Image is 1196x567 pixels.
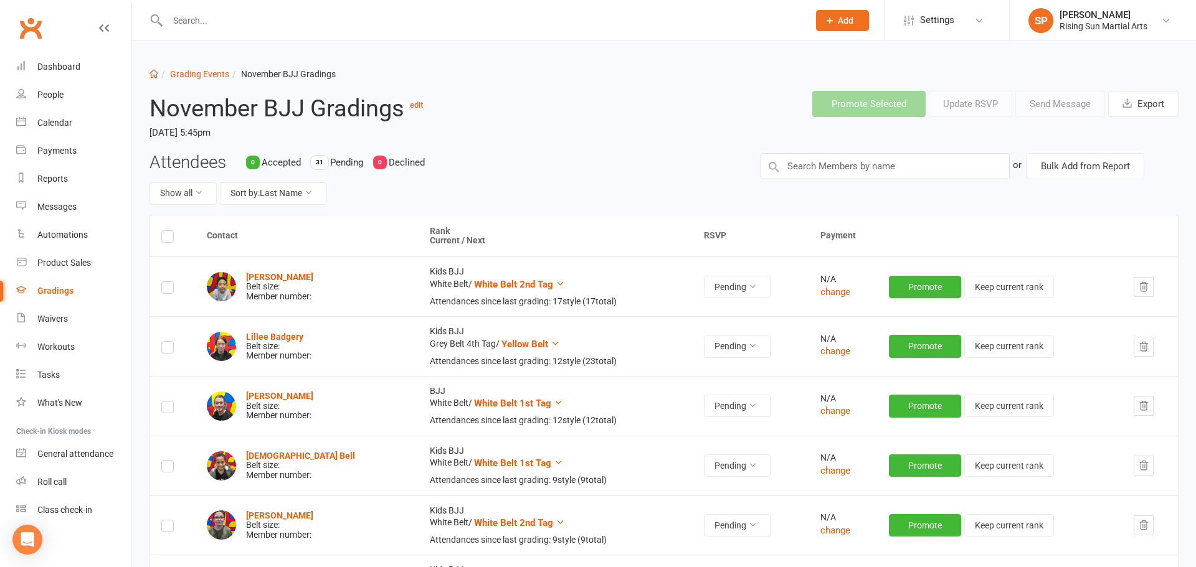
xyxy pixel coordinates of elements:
div: Dashboard [37,62,80,72]
h3: Attendees [149,153,226,172]
div: Attendances since last grading: 12 style ( 23 total) [430,357,681,366]
div: Attendances since last grading: 12 style ( 12 total) [430,416,681,425]
span: Add [838,16,853,26]
div: Attendances since last grading: 17 style ( 17 total) [430,297,681,306]
button: Show all [149,182,217,205]
span: White Belt 1st Tag [474,398,551,409]
button: Bulk Add from Report [1027,153,1144,179]
td: Kids BJJ White Belt / [419,495,692,555]
a: Class kiosk mode [16,496,131,524]
div: N/A [820,394,866,403]
a: Reports [16,165,131,193]
a: Automations [16,221,131,249]
input: Search Members by name [761,153,1010,179]
a: What's New [16,389,131,417]
div: Workouts [37,342,75,352]
div: Reports [37,174,68,184]
div: Product Sales [37,258,91,268]
div: Belt size: Member number: [246,332,311,361]
a: [PERSON_NAME] [246,510,313,520]
time: [DATE] 5:45pm [149,122,567,143]
div: Gradings [37,286,74,296]
th: RSVP [693,215,809,257]
div: General attendance [37,449,113,459]
div: 31 [311,156,328,169]
button: Export [1108,91,1179,117]
th: Rank Current / Next [419,215,692,257]
div: N/A [820,334,866,344]
button: Keep current rank [964,514,1054,537]
li: November BJJ Gradings [229,67,336,81]
div: Roll call [37,477,67,487]
span: Settings [920,6,954,34]
div: People [37,90,64,100]
div: or [1013,153,1022,177]
div: What's New [37,398,82,408]
button: Add [816,10,869,31]
button: Pending [704,276,771,298]
strong: Lillee Badgery [246,332,303,342]
button: Yellow Belt [501,337,560,352]
button: Promote [889,514,961,537]
button: Keep current rank [964,276,1054,298]
h2: November BJJ Gradings [149,91,567,121]
div: 0 [246,156,260,169]
a: People [16,81,131,109]
div: N/A [820,274,866,284]
a: Workouts [16,333,131,361]
th: Payment [809,215,1178,257]
button: White Belt 2nd Tag [474,515,565,530]
a: General attendance kiosk mode [16,440,131,468]
button: White Belt 1st Tag [474,396,563,411]
a: Clubworx [15,12,46,44]
div: Waivers [37,314,68,324]
div: Messages [37,202,77,212]
img: Troy Bell [207,510,236,540]
a: [PERSON_NAME] [246,391,313,401]
th: Contact [196,215,419,257]
a: [DEMOGRAPHIC_DATA] Bell [246,451,355,461]
a: [PERSON_NAME] [246,272,313,282]
button: Promote [889,395,961,417]
input: Search... [164,12,800,29]
div: Calendar [37,118,72,128]
a: Waivers [16,305,131,333]
img: Lillee Badgery [207,332,236,361]
button: change [820,284,850,299]
button: Promote [889,276,961,298]
a: edit [410,100,423,110]
button: change [820,523,850,538]
a: Grading Events [170,69,229,79]
div: [PERSON_NAME] [1060,9,1147,21]
button: Promote [889,454,961,477]
button: change [820,463,850,478]
button: Keep current rank [964,335,1054,358]
img: Isaac Arriaza [207,272,236,301]
div: Belt size: Member number: [246,451,355,480]
div: Belt size: Member number: [246,391,313,420]
div: Belt size: Member number: [246,511,313,540]
div: N/A [820,453,866,462]
button: Pending [704,454,771,477]
div: Class check-in [37,505,92,515]
div: Rising Sun Martial Arts [1060,21,1147,32]
button: Pending [704,335,771,358]
img: Neal Barton [207,391,236,421]
a: Product Sales [16,249,131,277]
div: 0 [373,156,387,169]
button: White Belt 1st Tag [474,456,563,471]
img: Leviticus Bell [207,451,236,480]
div: Automations [37,230,88,240]
button: Sort by:Last Name [220,182,326,205]
td: Kids BJJ Grey Belt 4th Tag / [419,316,692,376]
span: White Belt 2nd Tag [474,279,553,290]
span: Accepted [262,157,301,168]
button: Keep current rank [964,454,1054,477]
button: Keep current rank [964,395,1054,417]
div: SP [1028,8,1053,33]
span: Yellow Belt [501,339,548,350]
button: change [820,344,850,358]
span: Pending [330,157,363,168]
